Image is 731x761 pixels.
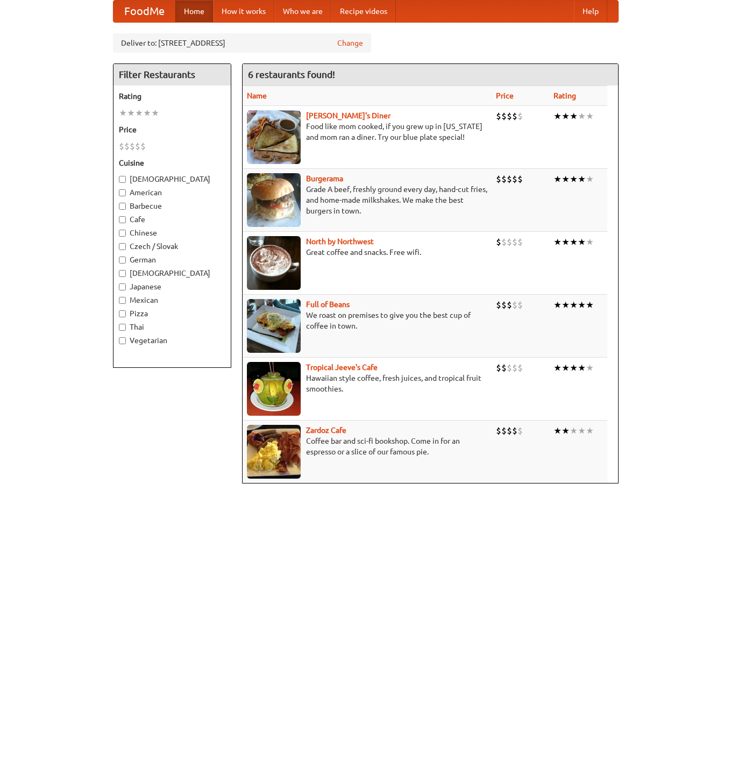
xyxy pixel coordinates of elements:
[496,362,501,374] li: $
[553,173,562,185] li: ★
[119,243,126,250] input: Czech / Slovak
[337,38,363,48] a: Change
[247,373,487,394] p: Hawaiian style coffee, fresh juices, and tropical fruit smoothies.
[578,299,586,311] li: ★
[119,270,126,277] input: [DEMOGRAPHIC_DATA]
[586,299,594,311] li: ★
[119,189,126,196] input: American
[247,91,267,100] a: Name
[113,1,175,22] a: FoodMe
[247,436,487,457] p: Coffee bar and sci-fi bookshop. Come in for an espresso or a slice of our famous pie.
[119,174,225,184] label: [DEMOGRAPHIC_DATA]
[553,236,562,248] li: ★
[501,110,507,122] li: $
[578,425,586,437] li: ★
[119,107,127,119] li: ★
[119,201,225,211] label: Barbecue
[119,324,126,331] input: Thai
[306,237,374,246] a: North by Northwest
[151,107,159,119] li: ★
[306,363,378,372] a: Tropical Jeeve's Cafe
[512,299,517,311] li: $
[247,247,487,258] p: Great coffee and snacks. Free wifi.
[119,257,126,264] input: German
[517,425,523,437] li: $
[175,1,213,22] a: Home
[501,362,507,374] li: $
[119,268,225,279] label: [DEMOGRAPHIC_DATA]
[306,174,343,183] b: Burgerama
[306,111,391,120] a: [PERSON_NAME]'s Diner
[247,425,301,479] img: zardoz.jpg
[213,1,274,22] a: How it works
[496,110,501,122] li: $
[496,236,501,248] li: $
[119,124,225,135] h5: Price
[517,362,523,374] li: $
[507,425,512,437] li: $
[570,236,578,248] li: ★
[135,107,143,119] li: ★
[517,299,523,311] li: $
[119,216,126,223] input: Cafe
[570,362,578,374] li: ★
[496,91,514,100] a: Price
[119,310,126,317] input: Pizza
[113,64,231,86] h4: Filter Restaurants
[113,33,371,53] div: Deliver to: [STREET_ADDRESS]
[306,426,346,435] a: Zardoz Cafe
[247,184,487,216] p: Grade A beef, freshly ground every day, hand-cut fries, and home-made milkshakes. We make the bes...
[570,299,578,311] li: ★
[507,110,512,122] li: $
[553,425,562,437] li: ★
[247,236,301,290] img: north.jpg
[553,110,562,122] li: ★
[574,1,607,22] a: Help
[119,322,225,332] label: Thai
[517,110,523,122] li: $
[119,227,225,238] label: Chinese
[119,281,225,292] label: Japanese
[119,337,126,344] input: Vegetarian
[306,300,350,309] a: Full of Beans
[140,140,146,152] li: $
[553,299,562,311] li: ★
[135,140,140,152] li: $
[501,236,507,248] li: $
[496,173,501,185] li: $
[119,140,124,152] li: $
[586,425,594,437] li: ★
[562,362,570,374] li: ★
[119,241,225,252] label: Czech / Slovak
[586,173,594,185] li: ★
[119,158,225,168] h5: Cuisine
[507,362,512,374] li: $
[562,299,570,311] li: ★
[119,214,225,225] label: Cafe
[553,91,576,100] a: Rating
[247,173,301,227] img: burgerama.jpg
[130,140,135,152] li: $
[247,310,487,331] p: We roast on premises to give you the best cup of coffee in town.
[501,299,507,311] li: $
[501,425,507,437] li: $
[512,110,517,122] li: $
[586,362,594,374] li: ★
[578,110,586,122] li: ★
[578,362,586,374] li: ★
[562,236,570,248] li: ★
[570,173,578,185] li: ★
[512,173,517,185] li: $
[119,230,126,237] input: Chinese
[578,236,586,248] li: ★
[119,335,225,346] label: Vegetarian
[331,1,396,22] a: Recipe videos
[562,110,570,122] li: ★
[247,362,301,416] img: jeeves.jpg
[512,236,517,248] li: $
[507,236,512,248] li: $
[247,110,301,164] img: sallys.jpg
[501,173,507,185] li: $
